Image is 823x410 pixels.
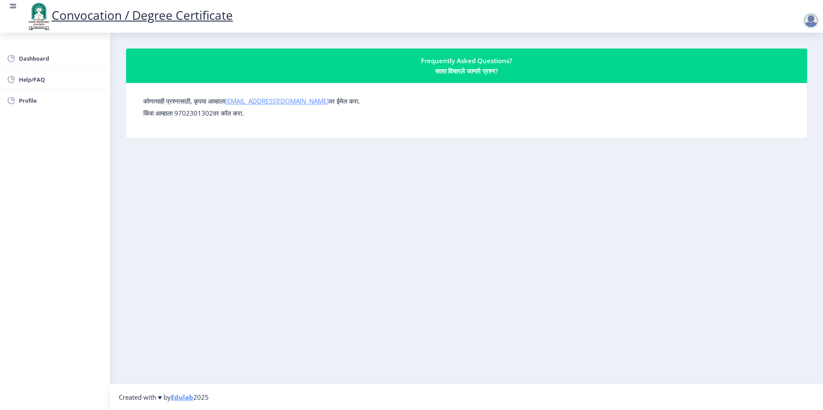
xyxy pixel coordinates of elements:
span: Help/FAQ [19,74,103,85]
a: [EMAIL_ADDRESS][DOMAIN_NAME] [225,97,329,105]
img: logo [26,2,52,31]
span: Dashboard [19,53,103,64]
a: Edulab [171,393,193,401]
span: Created with ♥ by 2025 [119,393,209,401]
p: किंवा आम्हाला 9702301302वर कॉल करा. [143,109,790,117]
a: Convocation / Degree Certificate [26,7,233,23]
span: Profile [19,95,103,106]
div: Frequently Asked Questions? सतत विचारले जाणारे प्रश्न? [136,55,797,76]
label: कोणत्याही प्रश्नासाठी, कृपया आम्हाला वर ईमेल करा. [143,97,360,105]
